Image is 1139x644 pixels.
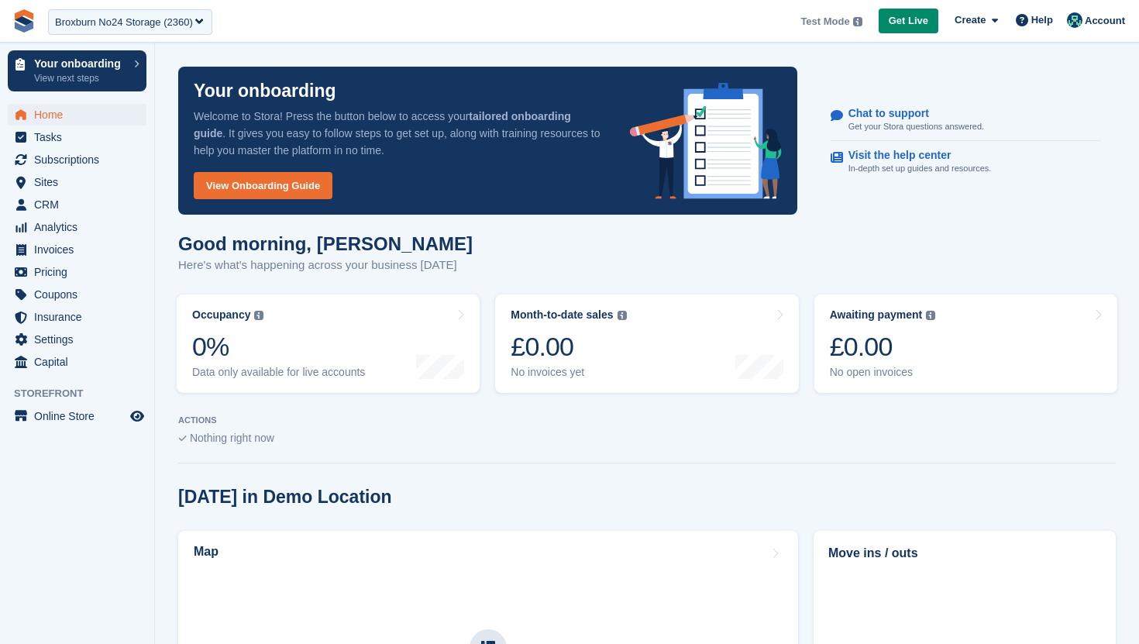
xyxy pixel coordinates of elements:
a: Awaiting payment £0.00 No open invoices [814,294,1117,393]
span: Home [34,104,127,126]
div: Occupancy [192,308,250,322]
p: Your onboarding [194,82,336,100]
a: menu [8,405,146,427]
a: menu [8,351,146,373]
span: Storefront [14,386,154,401]
h1: Good morning, [PERSON_NAME] [178,233,473,254]
div: £0.00 [511,331,626,363]
div: Awaiting payment [830,308,923,322]
h2: Map [194,545,219,559]
p: Here's what's happening across your business [DATE] [178,257,473,274]
div: £0.00 [830,331,936,363]
span: Nothing right now [190,432,274,444]
span: Create [955,12,986,28]
span: Insurance [34,306,127,328]
h2: Move ins / outs [828,544,1101,563]
a: Your onboarding View next steps [8,50,146,91]
p: Your onboarding [34,58,126,69]
span: Test Mode [800,14,849,29]
img: icon-info-grey-7440780725fd019a000dd9b08b2336e03edf1995a4989e88bcd33f0948082b44.svg [853,17,862,26]
a: menu [8,284,146,305]
a: menu [8,239,146,260]
span: Coupons [34,284,127,305]
div: No open invoices [830,366,936,379]
p: In-depth set up guides and resources. [848,162,992,175]
a: Occupancy 0% Data only available for live accounts [177,294,480,393]
a: menu [8,126,146,148]
a: menu [8,194,146,215]
img: onboarding-info-6c161a55d2c0e0a8cae90662b2fe09162a5109e8cc188191df67fb4f79e88e88.svg [630,83,782,199]
span: Settings [34,329,127,350]
a: menu [8,306,146,328]
div: Data only available for live accounts [192,366,365,379]
a: menu [8,104,146,126]
span: Tasks [34,126,127,148]
span: Online Store [34,405,127,427]
span: Get Live [889,13,928,29]
span: Capital [34,351,127,373]
a: menu [8,261,146,283]
a: Preview store [128,407,146,425]
a: Month-to-date sales £0.00 No invoices yet [495,294,798,393]
img: stora-icon-8386f47178a22dfd0bd8f6a31ec36ba5ce8667c1dd55bd0f319d3a0aa187defe.svg [12,9,36,33]
a: menu [8,216,146,238]
span: Pricing [34,261,127,283]
div: Broxburn No24 Storage (2360) [55,15,193,30]
span: Sites [34,171,127,193]
a: Visit the help center In-depth set up guides and resources. [831,141,1101,183]
img: icon-info-grey-7440780725fd019a000dd9b08b2336e03edf1995a4989e88bcd33f0948082b44.svg [254,311,263,320]
span: Invoices [34,239,127,260]
p: Get your Stora questions answered. [848,120,984,133]
span: Help [1031,12,1053,28]
img: icon-info-grey-7440780725fd019a000dd9b08b2336e03edf1995a4989e88bcd33f0948082b44.svg [926,311,935,320]
div: Month-to-date sales [511,308,613,322]
span: Analytics [34,216,127,238]
span: CRM [34,194,127,215]
p: Welcome to Stora! Press the button below to access your . It gives you easy to follow steps to ge... [194,108,605,159]
p: ACTIONS [178,415,1116,425]
a: menu [8,329,146,350]
p: Chat to support [848,107,972,120]
span: Account [1085,13,1125,29]
img: icon-info-grey-7440780725fd019a000dd9b08b2336e03edf1995a4989e88bcd33f0948082b44.svg [618,311,627,320]
img: blank_slate_check_icon-ba018cac091ee9be17c0a81a6c232d5eb81de652e7a59be601be346b1b6ddf79.svg [178,436,187,442]
img: Jennifer Ofodile [1067,12,1082,28]
a: menu [8,171,146,193]
p: View next steps [34,71,126,85]
h2: [DATE] in Demo Location [178,487,392,508]
span: Subscriptions [34,149,127,170]
a: menu [8,149,146,170]
p: Visit the help center [848,149,979,162]
a: Get Live [879,9,938,34]
a: Chat to support Get your Stora questions answered. [831,99,1101,142]
div: 0% [192,331,365,363]
a: View Onboarding Guide [194,172,332,199]
div: No invoices yet [511,366,626,379]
